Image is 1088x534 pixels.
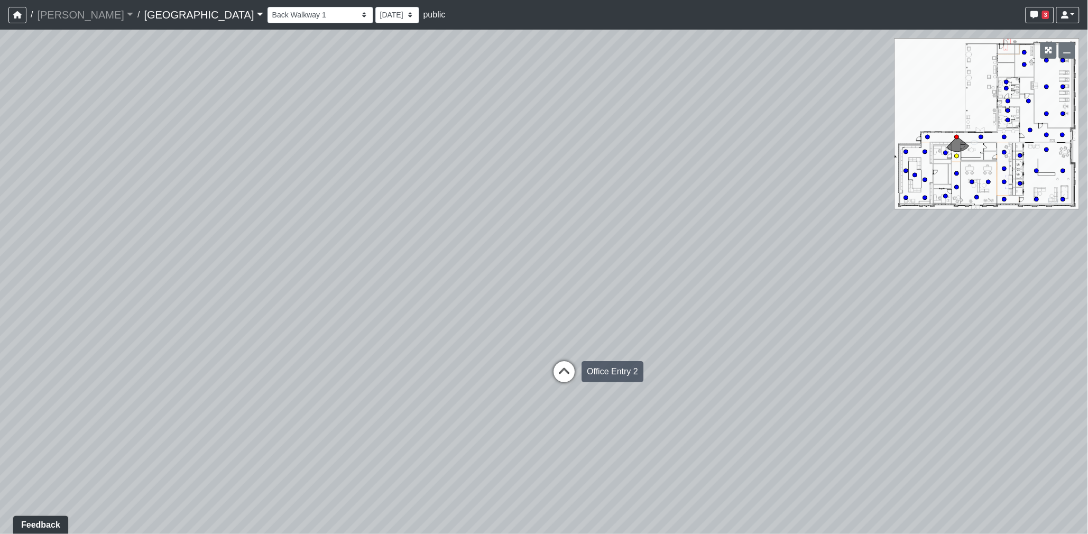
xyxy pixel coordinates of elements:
iframe: Ybug feedback widget [8,513,70,534]
span: / [26,4,37,25]
a: [PERSON_NAME] [37,4,133,25]
span: 3 [1042,11,1049,19]
span: public [423,10,446,19]
span: / [133,4,144,25]
a: [GEOGRAPHIC_DATA] [144,4,263,25]
div: Office Entry 2 [582,361,643,382]
button: 3 [1026,7,1054,23]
